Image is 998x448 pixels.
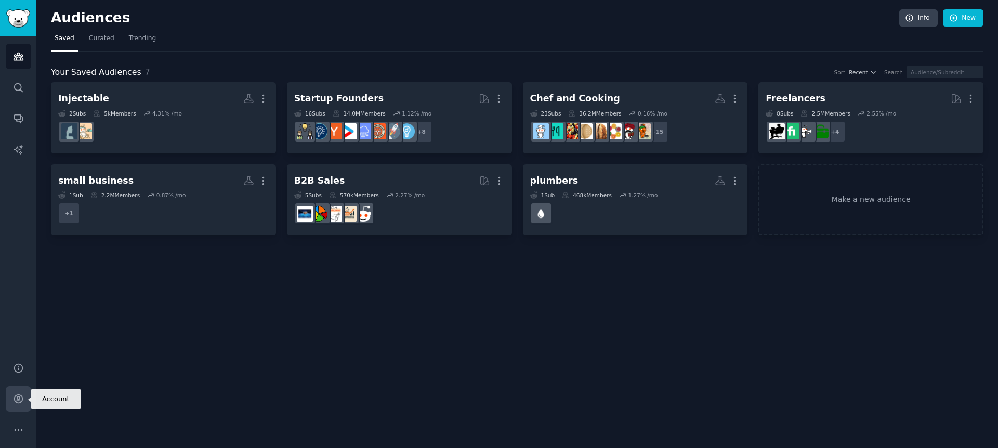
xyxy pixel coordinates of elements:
div: 5k Members [93,110,136,117]
input: Audience/Subreddit [907,66,983,78]
a: Injectable2Subs5kMembers4.31% /moMedSpaMedicalaesthetics [51,82,276,153]
div: Injectable [58,92,109,105]
div: 2.55 % /mo [866,110,896,117]
img: growmybusiness [297,123,313,139]
a: Freelancers8Subs2.5MMembers2.55% /mo+4forhirefreelance_forhireFiverrFreelancers [758,82,983,153]
div: 1 Sub [530,191,555,199]
img: IndianFood [620,123,636,139]
span: Your Saved Audiences [51,66,141,79]
img: Entrepreneurship [311,123,327,139]
div: 36.2M Members [568,110,621,117]
div: 5 Sub s [294,191,322,199]
a: Startup Founders16Subs14.0MMembers1.12% /mo+8EntrepreneurstartupsEntrepreneurRideAlongSaaSstartup... [287,82,512,153]
a: small business1Sub2.2MMembers0.87% /mo+1 [51,164,276,236]
img: forhire [812,123,829,139]
img: Freelancers [769,123,785,139]
span: Saved [55,34,74,43]
div: Freelancers [766,92,825,105]
img: Easy_Recipes [547,123,563,139]
div: 2.5M Members [800,110,850,117]
span: 7 [145,67,150,77]
div: small business [58,174,134,187]
img: MedSpa [76,123,92,139]
a: Curated [85,30,118,52]
a: Info [899,9,938,27]
img: salestechniques [340,206,357,222]
div: + 4 [824,121,846,143]
img: B_2_B_Selling_Tips [297,206,313,222]
div: 2 Sub s [58,110,86,117]
a: Trending [125,30,160,52]
img: Fiverr [783,123,799,139]
span: Curated [89,34,114,43]
img: Health2020 [562,123,578,139]
div: Sort [834,69,846,76]
button: Recent [849,69,877,76]
div: 4.31 % /mo [152,110,182,117]
a: B2B Sales5Subs570kMembers2.27% /mosalessalestechniquesb2b_salesB2BSalesB_2_B_Selling_Tips [287,164,512,236]
img: vegetarian [635,123,651,139]
div: 1 Sub [58,191,83,199]
img: sales [355,206,371,222]
a: plumbers1Sub468kMembers1.27% /moPlumbing [523,164,748,236]
div: 0.87 % /mo [156,191,186,199]
img: PlantBasedDiet [606,123,622,139]
div: 2.27 % /mo [395,191,425,199]
span: Trending [129,34,156,43]
img: Plumbing [533,206,549,222]
div: 23 Sub s [530,110,561,117]
img: ycombinator [326,123,342,139]
img: Entrepreneur [399,123,415,139]
div: plumbers [530,174,579,187]
a: Chef and Cooking23Subs36.2MMembers0.16% /mo+15vegetarianIndianFoodPlantBasedDietBreaditSourdoughH... [523,82,748,153]
img: startups [384,123,400,139]
img: B2BSales [311,206,327,222]
img: Sourdough [576,123,593,139]
div: 8 Sub s [766,110,793,117]
div: B2B Sales [294,174,345,187]
div: + 15 [647,121,668,143]
a: New [943,9,983,27]
div: + 8 [411,121,432,143]
img: freelance_forhire [798,123,814,139]
div: + 1 [58,202,80,224]
a: Make a new audience [758,164,983,236]
img: SaaS [355,123,371,139]
div: Chef and Cooking [530,92,620,105]
img: EntrepreneurRideAlong [370,123,386,139]
h2: Audiences [51,10,899,27]
span: Recent [849,69,868,76]
img: Breadit [591,123,607,139]
div: 468k Members [562,191,612,199]
img: startup [340,123,357,139]
div: 570k Members [329,191,379,199]
div: 1.12 % /mo [402,110,431,117]
div: Search [884,69,903,76]
img: Medicalaesthetics [61,123,77,139]
img: GummySearch logo [6,9,30,28]
div: 14.0M Members [333,110,386,117]
div: 0.16 % /mo [638,110,667,117]
img: b2b_sales [326,206,342,222]
div: 16 Sub s [294,110,325,117]
div: 1.27 % /mo [628,191,658,199]
img: recipes [533,123,549,139]
a: Saved [51,30,78,52]
div: 2.2M Members [90,191,140,199]
div: Startup Founders [294,92,384,105]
